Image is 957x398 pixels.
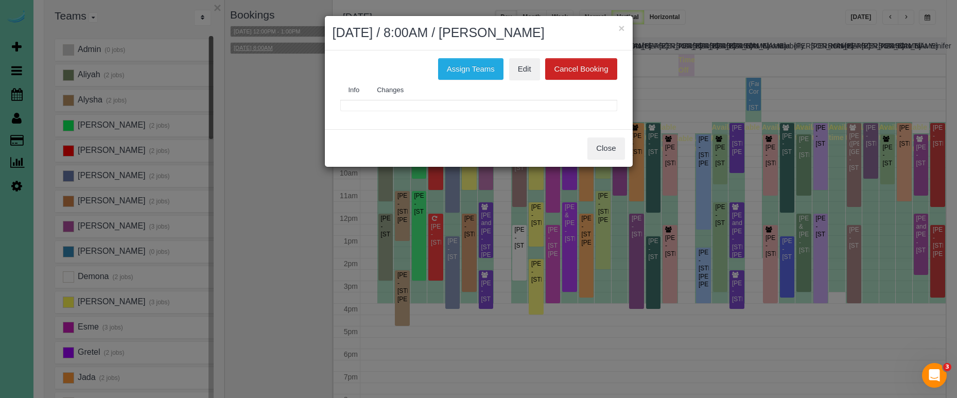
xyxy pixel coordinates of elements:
[922,363,947,388] iframe: Intercom live chat
[943,363,951,371] span: 3
[369,80,412,101] a: Changes
[349,86,360,94] span: Info
[618,23,624,33] button: ×
[509,58,540,80] a: Edit
[545,58,617,80] button: Cancel Booking
[340,80,368,101] a: Info
[333,24,625,42] h2: [DATE] / 8:00AM / [PERSON_NAME]
[438,58,503,80] button: Assign Teams
[587,137,624,159] button: Close
[377,86,404,94] span: Changes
